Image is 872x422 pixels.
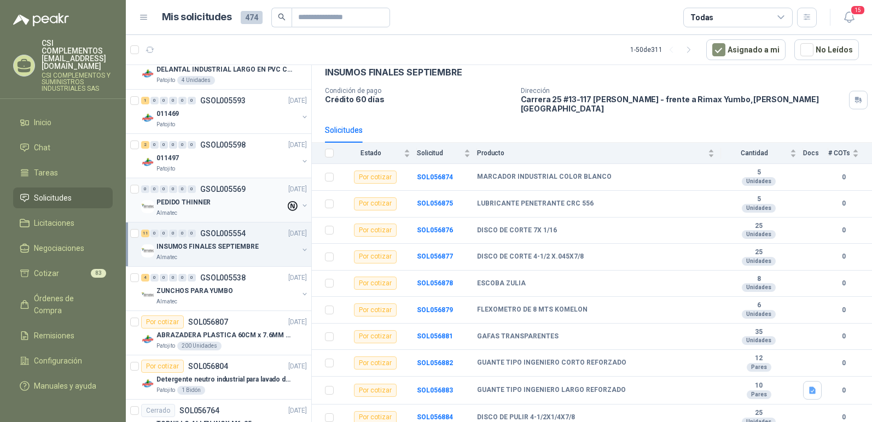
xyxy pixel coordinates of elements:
a: SOL056877 [417,253,453,260]
p: SOL056804 [188,362,228,370]
p: [DATE] [288,273,307,283]
div: Por cotizar [354,250,397,263]
div: Por cotizar [354,224,397,237]
span: Estado [340,149,402,157]
p: [DATE] [288,140,307,150]
p: [DATE] [288,406,307,416]
p: [DATE] [288,228,307,239]
button: No Leídos [794,39,859,60]
div: Por cotizar [354,197,397,210]
a: SOL056882 [417,359,453,367]
span: Licitaciones [34,217,74,229]
b: ESCOBA ZULIA [477,279,526,288]
th: Producto [477,143,721,164]
span: Producto [477,149,706,157]
p: 011497 [156,153,179,163]
p: GSOL005593 [200,97,246,104]
a: SOL056884 [417,413,453,421]
div: Por cotizar [354,384,397,397]
p: [DATE] [288,96,307,106]
span: 83 [91,269,106,278]
a: 2 0 0 0 0 0 GSOL005598[DATE] Company Logo011497Patojito [141,138,309,173]
div: Por cotizar [354,303,397,317]
div: Solicitudes [325,124,363,136]
img: Company Logo [141,333,154,346]
div: 0 [178,141,187,149]
b: 12 [721,354,797,363]
b: 0 [828,331,859,342]
b: 0 [828,198,859,209]
a: Manuales y ayuda [13,376,113,396]
div: Unidades [742,177,776,186]
b: 0 [828,172,859,183]
a: SOL056878 [417,279,453,287]
b: SOL056875 [417,200,453,207]
a: Licitaciones [13,213,113,233]
a: Chat [13,137,113,158]
p: Condición de pago [325,87,512,95]
b: 5 [721,195,797,204]
div: 0 [178,230,187,237]
b: GAFAS TRANSPARENTES [477,332,559,341]
p: INSUMOS FINALES SEPTIEMBRE [156,242,259,252]
a: Inicio [13,112,113,133]
p: Dirección [521,87,845,95]
a: Por cotizarSOL056804[DATE] Company LogoDetergente neutro industrial para lavado de tanques y maqu... [126,355,311,400]
b: 25 [721,248,797,257]
div: Unidades [742,310,776,319]
b: DISCO DE PULIR 4-1/2X1/4X7/8 [477,413,575,422]
span: Solicitud [417,149,462,157]
p: Carrera 25 #13-117 [PERSON_NAME] - frente a Rimax Yumbo , [PERSON_NAME][GEOGRAPHIC_DATA] [521,95,845,113]
button: Asignado a mi [706,39,786,60]
span: Cotizar [34,267,59,279]
a: Solicitudes [13,187,113,208]
b: SOL056876 [417,226,453,234]
b: GUANTE TIPO INGENIERO LARGO REFORZADO [477,386,626,395]
a: Cotizar83 [13,263,113,284]
b: SOL056883 [417,386,453,394]
b: 25 [721,409,797,418]
div: 0 [160,97,168,104]
b: LUBRICANTE PENETRANTE CRC 556 [477,200,594,208]
p: [DATE] [288,361,307,372]
div: Cerrado [141,404,175,417]
div: 0 [160,230,168,237]
p: ABRAZADERA PLASTICA 60CM x 7.6MM ANCHA [156,330,293,341]
div: 0 [141,185,149,193]
span: Cantidad [721,149,788,157]
a: Negociaciones [13,238,113,259]
span: Remisiones [34,330,74,342]
th: Cantidad [721,143,803,164]
b: DISCO DE CORTE 7X 1/16 [477,226,557,235]
div: 4 [141,274,149,282]
span: 474 [241,11,263,24]
b: 0 [828,385,859,396]
b: 0 [828,225,859,236]
div: 0 [169,230,177,237]
div: 0 [160,185,168,193]
div: 0 [150,141,159,149]
p: GSOL005569 [200,185,246,193]
p: Almatec [156,209,177,218]
p: PEDIDO THINNER [156,197,211,208]
b: 8 [721,275,797,284]
div: 0 [160,141,168,149]
p: Patojito [156,76,175,85]
div: 0 [178,274,187,282]
div: Por cotizar [354,171,397,184]
div: 0 [169,97,177,104]
a: Remisiones [13,325,113,346]
p: GSOL005598 [200,141,246,149]
a: SOL056881 [417,332,453,340]
a: Por cotizarSOL056807[DATE] Company LogoABRAZADERA PLASTICA 60CM x 7.6MM ANCHAPatojito200 Unidades [126,311,311,355]
th: Estado [340,143,417,164]
span: # COTs [828,149,850,157]
div: 1 Bidón [177,386,205,395]
div: Por cotizar [141,360,184,373]
span: Chat [34,142,50,154]
a: SOL056879 [417,306,453,314]
p: Almatec [156,253,177,262]
p: Crédito 60 días [325,95,512,104]
span: Inicio [34,116,51,128]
